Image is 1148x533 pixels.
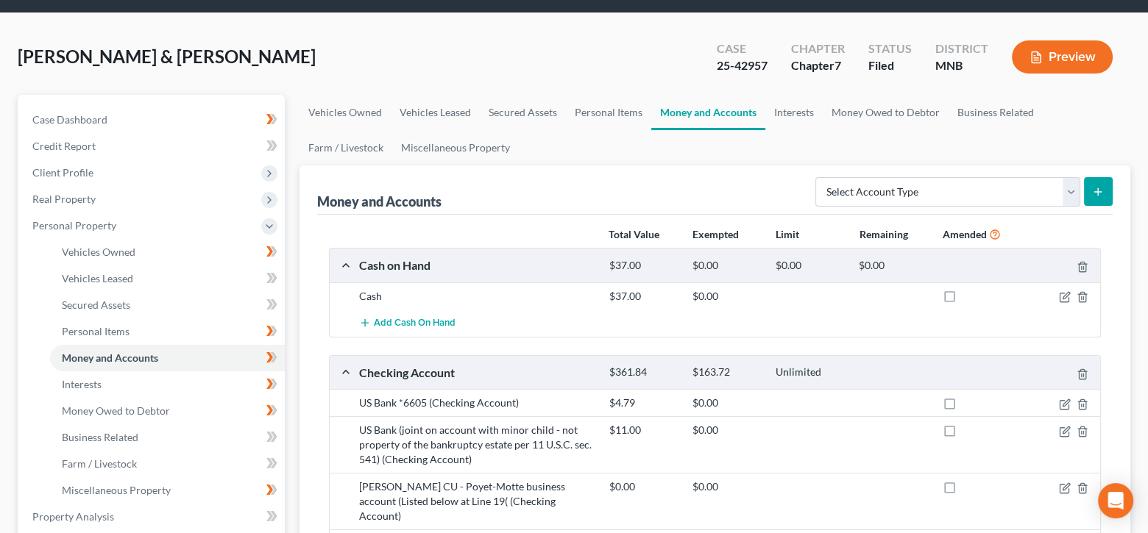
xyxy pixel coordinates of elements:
a: Personal Items [50,318,285,345]
a: Money and Accounts [651,95,765,130]
a: Farm / Livestock [300,130,392,165]
strong: Exempted [692,228,739,240]
div: $0.00 [768,259,851,273]
div: $0.00 [685,259,768,273]
div: Cash [352,289,602,304]
div: $0.00 [685,289,768,304]
a: Money Owed to Debtor [823,95,949,130]
button: Preview [1012,40,1113,74]
div: US Bank (joint on account with minor child - not property of the bankruptcy estate per 11 U.S.C. ... [352,423,602,467]
div: $163.72 [685,365,768,379]
a: Business Related [50,424,285,451]
div: $0.00 [685,396,768,410]
div: US Bank *6605 (Checking Account) [352,396,602,410]
span: Money Owed to Debtor [62,404,170,417]
span: Personal Items [62,325,130,337]
a: Vehicles Leased [50,265,285,292]
a: Miscellaneous Property [50,477,285,504]
a: Business Related [949,95,1043,130]
span: Credit Report [32,140,96,152]
a: Secured Assets [50,292,285,318]
span: Business Related [62,431,138,443]
a: Interests [765,95,823,130]
a: Vehicles Leased [391,95,480,130]
span: Money and Accounts [62,351,158,364]
span: Case Dashboard [32,113,107,126]
div: $4.79 [602,396,685,410]
div: 25-42957 [717,57,768,74]
span: Personal Property [32,219,116,232]
a: Property Analysis [21,504,285,530]
a: Secured Assets [480,95,566,130]
a: Miscellaneous Property [392,130,519,165]
div: $361.84 [602,365,685,379]
a: Vehicles Owned [300,95,391,130]
div: $0.00 [685,479,768,494]
div: Open Intercom Messenger [1098,483,1133,518]
div: Unlimited [768,365,851,379]
div: MNB [935,57,988,74]
div: $0.00 [851,259,935,273]
span: Farm / Livestock [62,457,137,470]
div: $37.00 [602,289,685,304]
span: Add Cash on Hand [374,318,456,329]
div: Status [868,40,912,57]
div: Cash on Hand [352,257,602,273]
a: Case Dashboard [21,107,285,133]
strong: Remaining [860,228,908,240]
div: Case [717,40,768,57]
span: 7 [835,58,841,72]
div: $0.00 [602,479,685,494]
div: Checking Account [352,365,602,380]
button: Add Cash on Hand [359,310,456,337]
strong: Total Value [609,228,659,240]
div: Chapter [791,57,845,74]
a: Interests [50,371,285,398]
strong: Limit [776,228,799,240]
a: Personal Items [566,95,651,130]
span: Vehicles Owned [62,246,135,258]
span: Property Analysis [32,510,114,523]
span: Real Property [32,193,96,205]
div: $0.00 [685,423,768,437]
a: Money and Accounts [50,345,285,371]
div: Chapter [791,40,845,57]
span: Client Profile [32,166,93,179]
span: Miscellaneous Property [62,484,171,496]
span: [PERSON_NAME] & [PERSON_NAME] [18,46,316,67]
span: Secured Assets [62,298,130,311]
span: Interests [62,378,102,390]
div: $37.00 [602,259,685,273]
a: Farm / Livestock [50,451,285,477]
span: Vehicles Leased [62,272,133,285]
div: District [935,40,988,57]
a: Vehicles Owned [50,239,285,265]
a: Credit Report [21,133,285,160]
a: Money Owed to Debtor [50,398,285,424]
div: [PERSON_NAME] CU - Poyet-Motte business account (Listed below at Line 19( (Checking Account) [352,479,602,523]
div: Money and Accounts [317,193,442,210]
div: $11.00 [602,423,685,437]
strong: Amended [943,228,987,240]
div: Filed [868,57,912,74]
